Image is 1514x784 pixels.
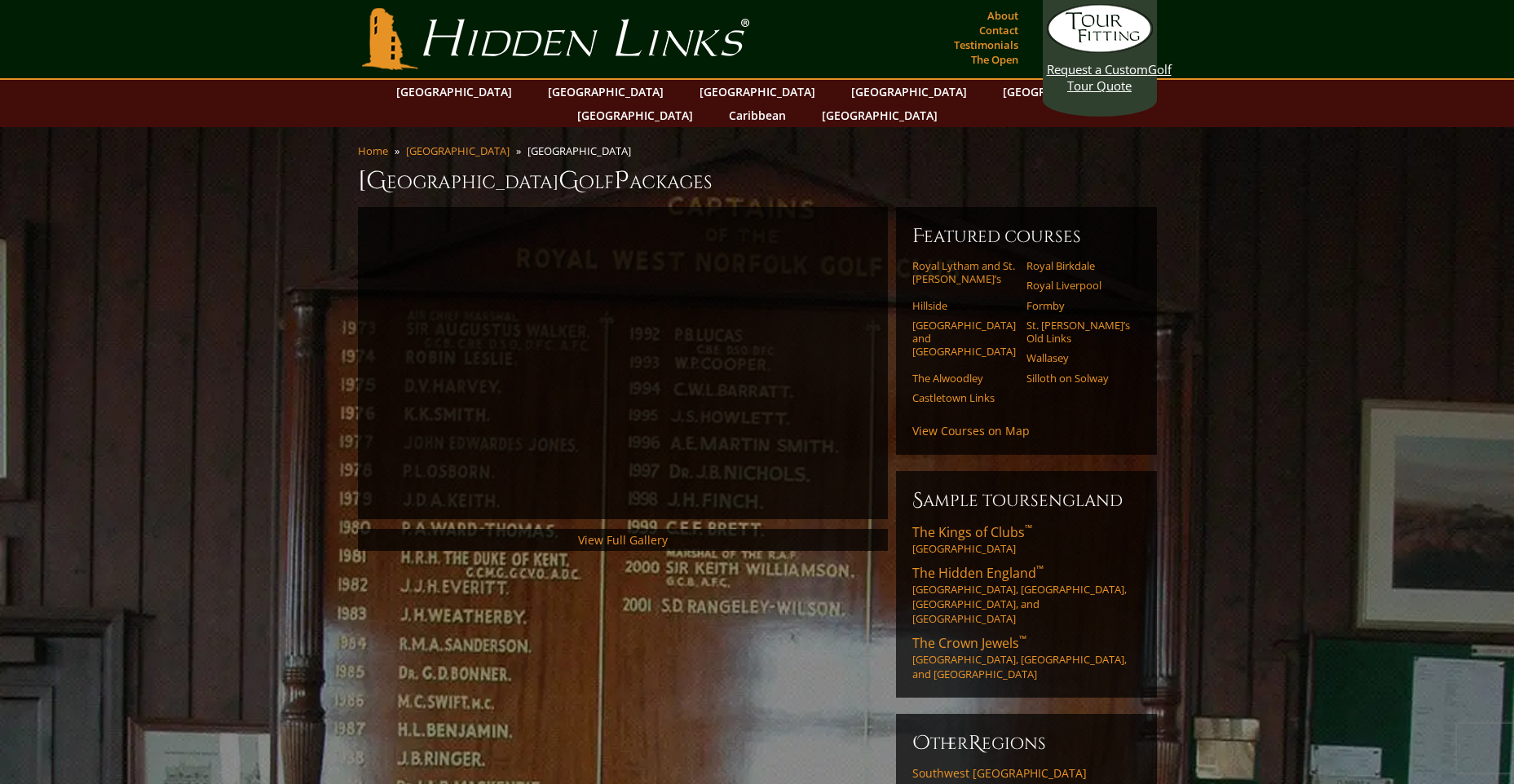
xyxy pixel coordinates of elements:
a: Wallasey [1026,351,1130,364]
a: [GEOGRAPHIC_DATA] [995,80,1127,104]
a: Hillside [912,299,1016,312]
a: Home [358,143,388,158]
span: The Kings of Clubs [912,523,1032,541]
a: [GEOGRAPHIC_DATA] [388,80,520,104]
h6: ther egions [912,730,1141,756]
h6: Sample ToursEngland [912,487,1141,513]
a: The Hidden England™[GEOGRAPHIC_DATA], [GEOGRAPHIC_DATA], [GEOGRAPHIC_DATA], and [GEOGRAPHIC_DATA] [912,564,1141,626]
sup: ™ [1036,562,1044,576]
span: The Hidden England [912,564,1044,582]
a: The Alwoodley [912,372,1016,385]
span: O [912,730,930,756]
h1: [GEOGRAPHIC_DATA] olf ackages [358,165,1157,197]
a: Testimonials [950,33,1022,56]
a: [GEOGRAPHIC_DATA] and [GEOGRAPHIC_DATA] [912,319,1016,359]
a: [GEOGRAPHIC_DATA] [691,80,823,104]
a: The Open [967,48,1022,71]
span: Request a Custom [1047,61,1148,77]
a: Caribbean [721,104,794,127]
a: [GEOGRAPHIC_DATA] [843,80,975,104]
a: Castletown Links [912,391,1016,404]
sup: ™ [1025,522,1032,535]
a: Silloth on Solway [1026,372,1130,385]
a: View Full Gallery [578,532,668,548]
a: [GEOGRAPHIC_DATA] [540,80,672,104]
a: Royal Liverpool [1026,279,1130,292]
span: P [614,165,629,197]
a: St. [PERSON_NAME]’s Old Links [1026,319,1130,346]
a: [GEOGRAPHIC_DATA] [406,143,510,158]
sup: ™ [1019,632,1026,646]
a: Contact [975,19,1022,42]
span: R [969,730,982,756]
iframe: Sir-Nick-on-West-Coast-England [374,223,872,503]
li: [GEOGRAPHIC_DATA] [527,143,638,158]
a: Southwest [GEOGRAPHIC_DATA] [912,766,1141,781]
a: The Kings of Clubs™[GEOGRAPHIC_DATA] [912,523,1141,556]
a: View Courses on Map [912,423,1030,438]
a: About [983,4,1022,27]
a: Request a CustomGolf Tour Quote [1047,4,1153,94]
a: Formby [1026,299,1130,312]
a: The Crown Jewels™[GEOGRAPHIC_DATA], [GEOGRAPHIC_DATA], and [GEOGRAPHIC_DATA] [912,634,1141,681]
h6: Featured Courses [912,223,1141,249]
a: Royal Birkdale [1026,259,1130,272]
a: [GEOGRAPHIC_DATA] [814,104,946,127]
span: The Crown Jewels [912,634,1026,652]
span: G [558,165,579,197]
a: [GEOGRAPHIC_DATA] [569,104,701,127]
a: Royal Lytham and St. [PERSON_NAME]’s [912,259,1016,286]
